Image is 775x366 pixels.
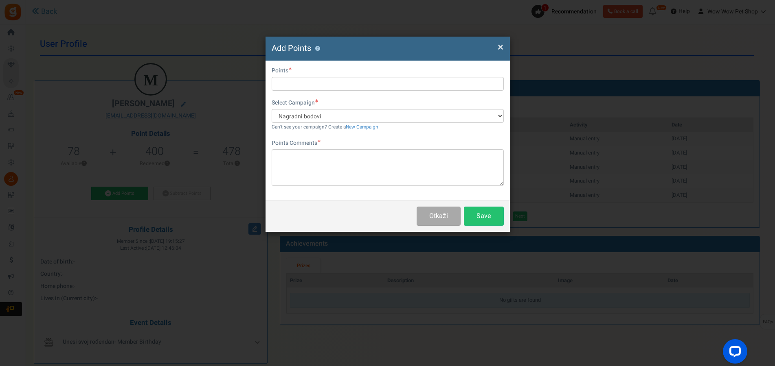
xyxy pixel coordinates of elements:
button: ? [315,46,321,51]
button: Save [464,207,504,226]
span: × [498,39,503,55]
label: Select Campaign [272,99,318,107]
small: Can't see your campaign? Create a [272,124,378,131]
span: Add Points [272,42,311,54]
a: New Campaign [346,124,378,131]
label: Points [272,67,292,75]
button: Otkaži [417,207,460,226]
label: Points Comments [272,139,321,147]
